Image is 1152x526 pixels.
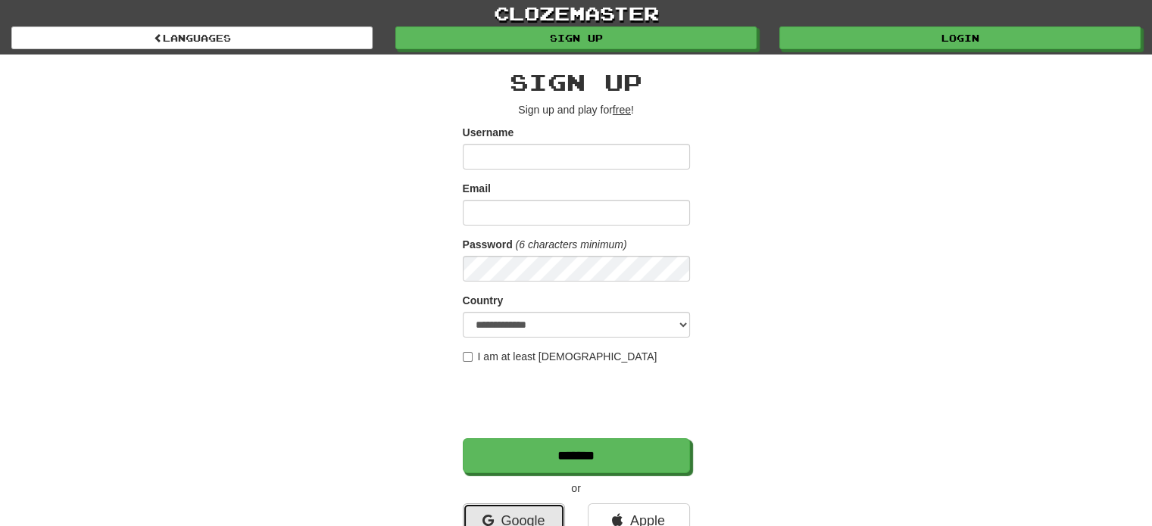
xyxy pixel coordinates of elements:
[463,352,473,362] input: I am at least [DEMOGRAPHIC_DATA]
[463,70,690,95] h2: Sign up
[463,372,693,431] iframe: reCAPTCHA
[463,293,504,308] label: Country
[613,104,631,116] u: free
[463,125,514,140] label: Username
[463,237,513,252] label: Password
[516,238,627,251] em: (6 characters minimum)
[779,26,1141,49] a: Login
[463,102,690,117] p: Sign up and play for !
[395,26,757,49] a: Sign up
[463,349,657,364] label: I am at least [DEMOGRAPHIC_DATA]
[463,181,491,196] label: Email
[463,481,690,496] p: or
[11,26,373,49] a: Languages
